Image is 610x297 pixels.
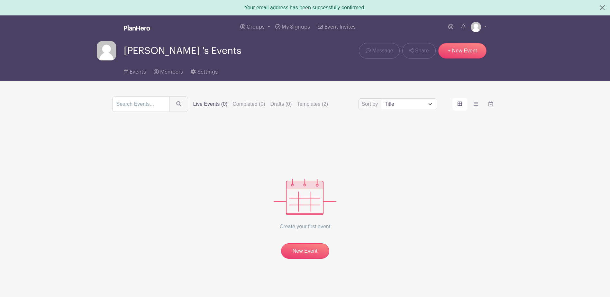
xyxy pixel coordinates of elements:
[282,24,310,30] span: My Signups
[274,215,336,238] p: Create your first event
[324,24,356,30] span: Event Invites
[191,60,217,81] a: Settings
[112,96,170,112] input: Search Events...
[130,69,146,75] span: Events
[297,100,328,108] label: Templates (2)
[402,43,435,59] a: Share
[274,179,336,215] img: events_empty-56550af544ae17c43cc50f3ebafa394433d06d5f1891c01edc4b5d1d59cfda54.svg
[372,47,393,55] span: Message
[438,43,487,59] a: + New Event
[452,98,498,111] div: order and view
[273,15,313,39] a: My Signups
[359,43,400,59] a: Message
[154,60,183,81] a: Members
[232,100,265,108] label: Completed (0)
[124,46,241,56] span: [PERSON_NAME] 's Events
[124,25,150,31] img: logo_white-6c42ec7e38ccf1d336a20a19083b03d10ae64f83f12c07503d8b9e83406b4c7d.svg
[471,22,481,32] img: default-ce2991bfa6775e67f084385cd625a349d9dcbb7a52a09fb2fda1e96e2d18dcdb.png
[315,15,358,39] a: Event Invites
[193,100,228,108] label: Live Events (0)
[270,100,292,108] label: Drafts (0)
[362,100,380,108] label: Sort by
[97,41,116,60] img: default-ce2991bfa6775e67f084385cd625a349d9dcbb7a52a09fb2fda1e96e2d18dcdb.png
[197,69,218,75] span: Settings
[160,69,183,75] span: Members
[415,47,429,55] span: Share
[281,243,329,259] a: New Event
[193,100,328,108] div: filters
[124,60,146,81] a: Events
[247,24,265,30] span: Groups
[238,15,273,39] a: Groups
